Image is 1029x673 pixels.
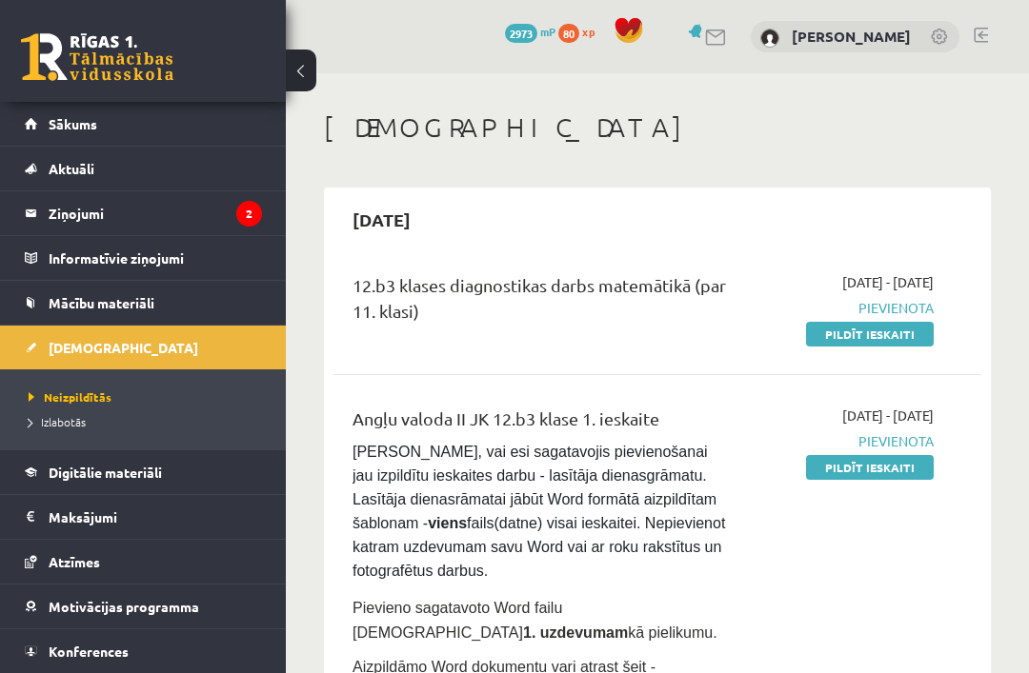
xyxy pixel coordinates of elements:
span: Pievienota [759,298,934,318]
a: 2973 mP [505,24,555,39]
span: Pievieno sagatavoto Word failu [DEMOGRAPHIC_DATA] kā pielikumu. [353,600,717,641]
a: Rīgas 1. Tālmācības vidusskola [21,33,173,81]
a: 80 xp [558,24,604,39]
legend: Maksājumi [49,495,262,539]
span: [DATE] - [DATE] [842,406,934,426]
a: Ziņojumi2 [25,191,262,235]
span: Konferences [49,643,129,660]
h2: [DATE] [333,197,430,242]
a: Motivācijas programma [25,584,262,628]
span: 80 [558,24,579,43]
legend: Informatīvie ziņojumi [49,236,262,280]
img: Elza Petrova [760,29,779,48]
span: Izlabotās [29,414,86,429]
a: Aktuāli [25,147,262,190]
span: [DEMOGRAPHIC_DATA] [49,339,198,356]
a: Mācību materiāli [25,281,262,325]
strong: viens [428,515,467,531]
a: Neizpildītās [29,388,267,406]
span: mP [540,24,555,39]
span: [PERSON_NAME], vai esi sagatavojis pievienošanai jau izpildītu ieskaites darbu - lasītāja dienasg... [353,444,730,579]
a: [DEMOGRAPHIC_DATA] [25,326,262,369]
a: Izlabotās [29,413,267,430]
a: Pildīt ieskaiti [806,322,934,346]
div: Angļu valoda II JK 12.b3 klase 1. ieskaite [353,406,731,441]
legend: Ziņojumi [49,191,262,235]
a: Digitālie materiāli [25,450,262,494]
span: Digitālie materiāli [49,464,162,481]
h1: [DEMOGRAPHIC_DATA] [324,111,991,144]
a: Konferences [25,629,262,673]
span: Motivācijas programma [49,598,199,615]
span: Aktuāli [49,160,94,177]
strong: 1. uzdevumam [523,624,628,641]
div: 12.b3 klases diagnostikas darbs matemātikā (par 11. klasi) [353,272,731,333]
a: Atzīmes [25,540,262,584]
span: Atzīmes [49,553,100,570]
span: 2973 [505,24,537,43]
a: Sākums [25,102,262,146]
span: Pievienota [759,431,934,451]
span: Neizpildītās [29,389,111,405]
span: xp [582,24,595,39]
a: Maksājumi [25,495,262,539]
i: 2 [236,201,262,227]
span: [DATE] - [DATE] [842,272,934,292]
span: Mācību materiāli [49,294,154,311]
span: Sākums [49,115,97,132]
a: Pildīt ieskaiti [806,455,934,480]
a: Informatīvie ziņojumi [25,236,262,280]
a: [PERSON_NAME] [792,27,911,46]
